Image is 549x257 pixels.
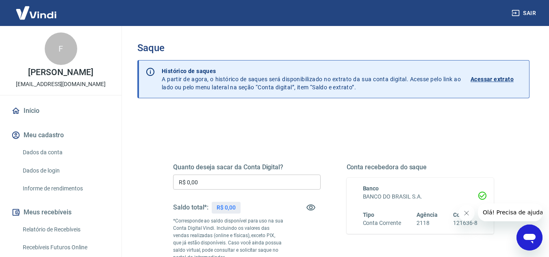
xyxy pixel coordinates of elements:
a: Relatório de Recebíveis [20,221,112,238]
span: Banco [363,185,379,192]
span: Olá! Precisa de ajuda? [5,6,68,12]
a: Dados de login [20,162,112,179]
p: R$ 0,00 [217,203,236,212]
img: Vindi [10,0,63,25]
h6: Conta Corrente [363,219,401,227]
iframe: Botão para abrir a janela de mensagens [516,225,542,251]
a: Informe de rendimentos [20,180,112,197]
h5: Conta recebedora do saque [347,163,494,171]
div: F [45,32,77,65]
h5: Quanto deseja sacar da Conta Digital? [173,163,321,171]
h5: Saldo total*: [173,203,208,212]
h6: 2118 [417,219,438,227]
button: Sair [510,6,539,21]
p: A partir de agora, o histórico de saques será disponibilizado no extrato da sua conta digital. Ac... [162,67,461,91]
a: Acessar extrato [471,67,523,91]
p: Acessar extrato [471,75,514,83]
iframe: Fechar mensagem [458,205,475,221]
a: Recebíveis Futuros Online [20,239,112,256]
h3: Saque [137,42,529,54]
a: Dados da conta [20,144,112,161]
a: Início [10,102,112,120]
h6: 121636-8 [453,219,477,227]
span: Agência [417,212,438,218]
button: Meu cadastro [10,126,112,144]
span: Tipo [363,212,375,218]
p: [EMAIL_ADDRESS][DOMAIN_NAME] [16,80,106,89]
iframe: Mensagem da empresa [478,203,542,221]
button: Meus recebíveis [10,203,112,221]
p: Histórico de saques [162,67,461,75]
h6: BANCO DO BRASIL S.A. [363,192,478,201]
span: Conta [453,212,469,218]
p: [PERSON_NAME] [28,68,93,77]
